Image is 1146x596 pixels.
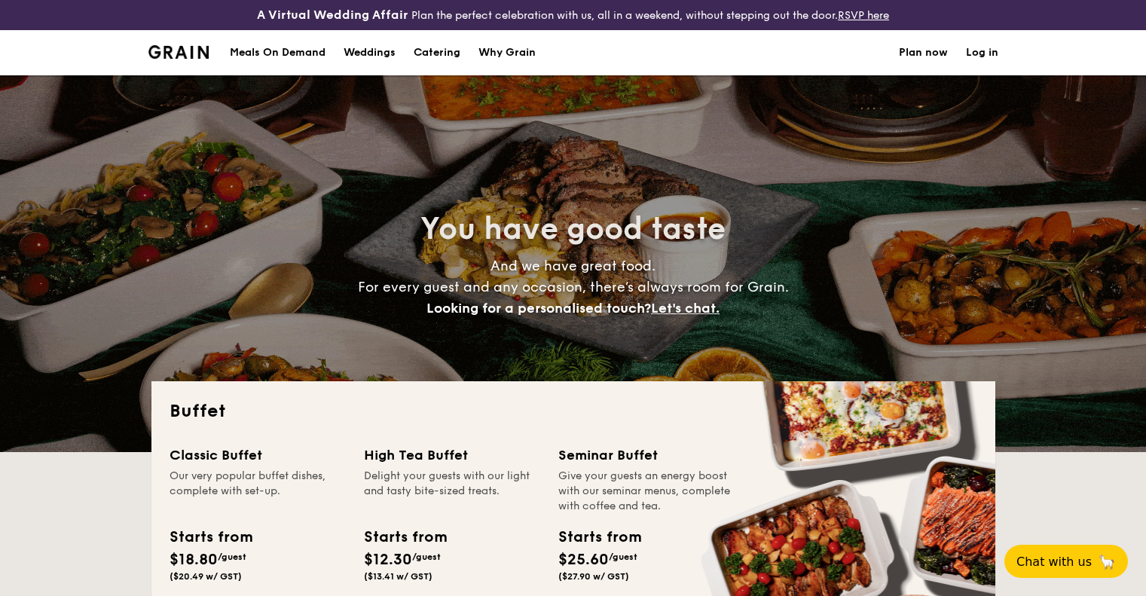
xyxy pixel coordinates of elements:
div: Delight your guests with our light and tasty bite-sized treats. [364,469,540,514]
img: Grain [148,45,209,59]
a: Logotype [148,45,209,59]
div: Weddings [344,30,396,75]
div: Starts from [170,526,252,549]
div: Why Grain [478,30,536,75]
a: Log in [966,30,998,75]
button: Chat with us🦙 [1004,545,1128,578]
h4: A Virtual Wedding Affair [257,6,408,24]
span: $25.60 [558,551,609,569]
a: RSVP here [838,9,889,22]
a: Catering [405,30,469,75]
span: ($27.90 w/ GST) [558,571,629,582]
span: /guest [412,552,441,562]
span: /guest [218,552,246,562]
div: Meals On Demand [230,30,325,75]
span: You have good taste [420,211,726,247]
div: Classic Buffet [170,445,346,466]
a: Why Grain [469,30,545,75]
span: ($20.49 w/ GST) [170,571,242,582]
span: /guest [609,552,637,562]
span: Let's chat. [651,300,720,316]
a: Weddings [335,30,405,75]
div: Give your guests an energy boost with our seminar menus, complete with coffee and tea. [558,469,735,514]
div: Starts from [364,526,446,549]
span: ($13.41 w/ GST) [364,571,432,582]
span: And we have great food. For every guest and any occasion, there’s always room for Grain. [358,258,789,316]
div: Our very popular buffet dishes, complete with set-up. [170,469,346,514]
span: 🦙 [1098,553,1116,570]
div: Starts from [558,526,640,549]
h2: Buffet [170,399,977,423]
span: Looking for a personalised touch? [426,300,651,316]
div: Seminar Buffet [558,445,735,466]
h1: Catering [414,30,460,75]
span: Chat with us [1016,555,1092,569]
span: $12.30 [364,551,412,569]
span: $18.80 [170,551,218,569]
div: Plan the perfect celebration with us, all in a weekend, without stepping out the door. [191,6,955,24]
a: Plan now [899,30,948,75]
div: High Tea Buffet [364,445,540,466]
a: Meals On Demand [221,30,335,75]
